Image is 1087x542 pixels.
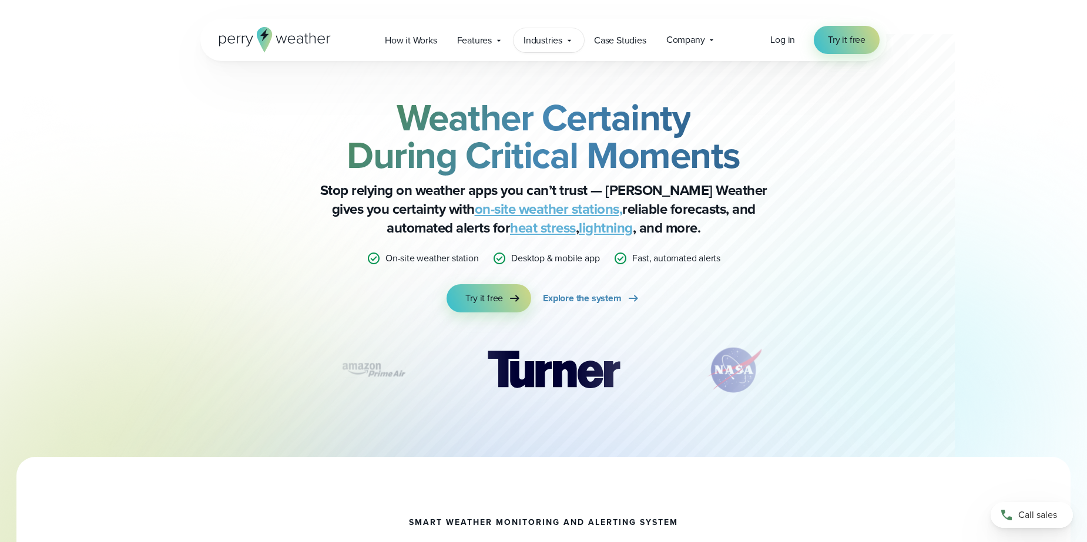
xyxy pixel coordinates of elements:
span: Industries [524,33,562,48]
img: Turner-Construction_1.svg [470,341,637,399]
a: Try it free [447,284,531,312]
span: Try it free [828,33,865,47]
a: lightning [579,217,633,238]
a: Explore the system [543,284,640,312]
a: Log in [770,33,795,47]
span: Explore the system [543,291,621,305]
a: on-site weather stations, [475,198,623,220]
div: slideshow [259,341,828,405]
div: 11 of 12 [200,341,277,399]
span: Case Studies [594,33,646,48]
div: 1 of 12 [470,341,637,399]
strong: Weather Certainty During Critical Moments [347,90,740,183]
img: NASA.svg [693,341,776,399]
p: On-site weather station [385,251,478,265]
a: Case Studies [584,28,656,52]
a: Try it free [814,26,880,54]
div: 2 of 12 [693,341,776,399]
a: How it Works [375,28,447,52]
p: Stop relying on weather apps you can’t trust — [PERSON_NAME] Weather gives you certainty with rel... [308,181,779,237]
img: Holder.svg [200,341,277,399]
span: How it Works [385,33,437,48]
img: Amazon-Air-logo.svg [334,341,414,399]
div: 12 of 12 [334,341,414,399]
span: Log in [770,33,795,46]
p: Fast, automated alerts [632,251,720,265]
a: heat stress [510,217,576,238]
p: Desktop & mobile app [511,251,599,265]
span: Call sales [1018,508,1057,522]
a: Call sales [991,502,1073,528]
span: Try it free [465,291,503,305]
span: Features [457,33,492,48]
h1: smart weather monitoring and alerting system [409,518,678,527]
span: Company [666,33,705,47]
